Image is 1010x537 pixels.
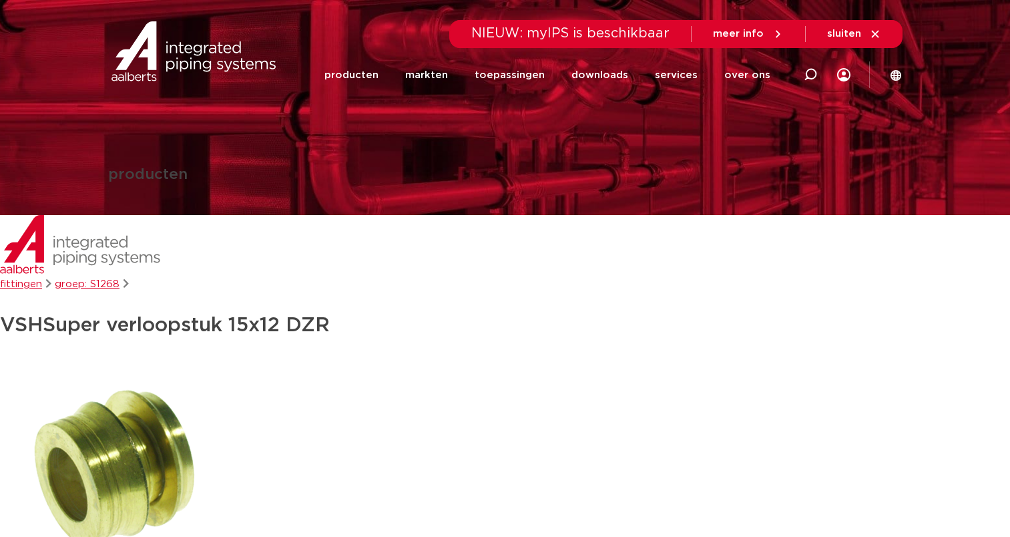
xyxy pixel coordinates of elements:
[405,49,448,101] a: markten
[55,279,119,289] a: groep: S1268
[475,49,545,101] a: toepassingen
[571,49,628,101] a: downloads
[324,49,378,101] a: producten
[713,28,784,40] a: meer info
[324,49,770,101] nav: Menu
[827,29,861,39] span: sluiten
[655,49,698,101] a: services
[724,49,770,101] a: over ons
[471,27,670,40] span: NIEUW: myIPS is beschikbaar
[108,168,188,183] h1: producten
[827,28,881,40] a: sluiten
[713,29,764,39] span: meer info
